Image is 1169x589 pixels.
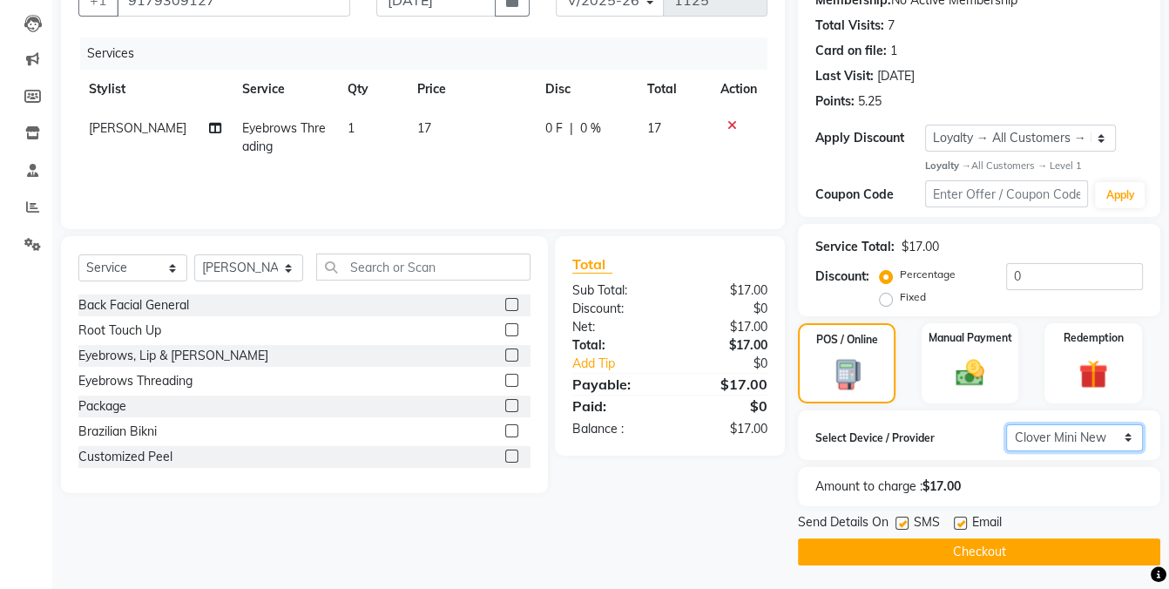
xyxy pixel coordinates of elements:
[559,281,670,300] div: Sub Total:
[815,430,1006,446] label: Select Device / Provider
[417,120,431,136] span: 17
[78,448,172,466] div: Customized Peel
[900,289,926,305] label: Fixed
[670,318,780,336] div: $17.00
[670,336,780,355] div: $17.00
[534,70,637,109] th: Disc
[637,70,710,109] th: Total
[825,358,869,390] img: _pos-terminal.svg
[922,478,961,494] b: $17.00
[925,159,1143,173] div: All Customers → Level 1
[1095,182,1145,208] button: Apply
[78,70,232,109] th: Stylist
[579,119,600,138] span: 0 %
[242,120,326,154] span: Eyebrows Threading
[802,477,1156,496] div: Amount to charge :
[572,255,612,274] span: Total
[902,238,939,256] div: $17.00
[815,67,874,85] div: Last Visit:
[78,423,157,441] div: Brazilian Bikni
[559,396,670,416] div: Paid:
[78,296,189,315] div: Back Facial General
[670,420,780,438] div: $17.00
[316,254,530,281] input: Search or Scan
[78,322,161,340] div: Root Touch Up
[559,374,670,395] div: Payable:
[559,300,670,318] div: Discount:
[559,318,670,336] div: Net:
[1070,356,1117,392] img: _gift.svg
[815,42,887,60] div: Card on file:
[925,180,1089,207] input: Enter Offer / Coupon Code
[1063,330,1123,346] label: Redemption
[670,300,780,318] div: $0
[798,513,889,535] span: Send Details On
[815,238,895,256] div: Service Total:
[670,374,780,395] div: $17.00
[78,397,126,416] div: Package
[947,356,994,389] img: _cash.svg
[407,70,534,109] th: Price
[337,70,407,109] th: Qty
[900,267,956,282] label: Percentage
[688,355,780,373] div: $0
[78,347,268,365] div: Eyebrows, Lip & [PERSON_NAME]
[544,119,562,138] span: 0 F
[569,119,572,138] span: |
[888,17,895,35] div: 7
[78,372,193,390] div: Eyebrows Threading
[798,538,1160,565] button: Checkout
[710,70,767,109] th: Action
[559,420,670,438] div: Balance :
[815,92,855,111] div: Points:
[928,330,1011,346] label: Manual Payment
[914,513,940,535] span: SMS
[647,120,661,136] span: 17
[815,186,924,204] div: Coupon Code
[80,37,780,70] div: Services
[559,355,688,373] a: Add Tip
[670,281,780,300] div: $17.00
[925,159,971,172] strong: Loyalty →
[89,120,186,136] span: [PERSON_NAME]
[559,336,670,355] div: Total:
[815,267,869,286] div: Discount:
[816,332,878,348] label: POS / Online
[877,67,915,85] div: [DATE]
[890,42,897,60] div: 1
[858,92,882,111] div: 5.25
[815,129,924,147] div: Apply Discount
[348,120,355,136] span: 1
[670,396,780,416] div: $0
[972,513,1002,535] span: Email
[232,70,337,109] th: Service
[815,17,884,35] div: Total Visits:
